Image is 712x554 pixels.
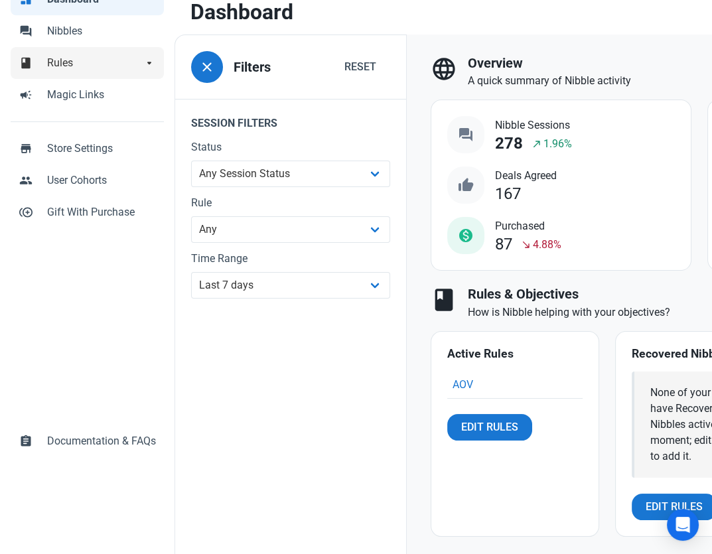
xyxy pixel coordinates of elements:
a: peopleUser Cohorts [11,165,164,196]
span: Magic Links [47,87,156,103]
span: question_answer [458,127,474,143]
span: thumb_up [458,177,474,193]
div: 87 [495,236,512,253]
span: Edit Rules [646,499,703,515]
a: Edit Rules [447,414,532,441]
span: Deals Agreed [495,168,557,184]
a: bookRulesarrow_drop_down [11,47,164,79]
span: book [19,55,33,68]
span: campaign [19,87,33,100]
a: assignmentDocumentation & FAQs [11,425,164,457]
h4: Active Rules [447,348,583,361]
p: A quick summary of Nibble activity [468,73,691,89]
span: Documentation & FAQs [47,433,156,449]
h3: Overview [468,56,691,71]
h3: Filters [234,60,271,75]
span: language [431,56,457,82]
div: 167 [495,185,521,203]
span: control_point_duplicate [19,204,33,218]
button: Reset [330,54,390,80]
label: Status [191,139,390,155]
span: monetization_on [458,228,474,243]
span: south_east [521,240,532,250]
span: north_east [532,139,542,149]
a: campaignMagic Links [11,79,164,111]
a: control_point_duplicateGift With Purchase [11,196,164,228]
a: forumNibbles [11,15,164,47]
span: people [19,173,33,186]
span: Edit Rules [461,419,518,435]
span: Nibble Sessions [495,117,572,133]
legend: Session Filters [175,99,406,139]
span: Purchased [495,218,561,234]
button: close [191,51,223,83]
span: arrow_drop_down [143,55,156,68]
span: 1.96% [543,136,572,152]
span: Reset [344,59,376,75]
span: Store Settings [47,141,156,157]
label: Rule [191,195,390,211]
div: 278 [495,135,523,153]
span: forum [19,23,33,36]
span: 4.88% [533,237,561,253]
div: Open Intercom Messenger [667,509,699,541]
span: assignment [19,433,33,447]
span: Nibbles [47,23,156,39]
span: store [19,141,33,154]
a: storeStore Settings [11,133,164,165]
span: User Cohorts [47,173,156,188]
a: AOV [453,378,473,391]
span: close [199,59,215,75]
span: Gift With Purchase [47,204,156,220]
label: Time Range [191,251,390,267]
span: book [431,287,457,313]
span: Rules [47,55,143,71]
